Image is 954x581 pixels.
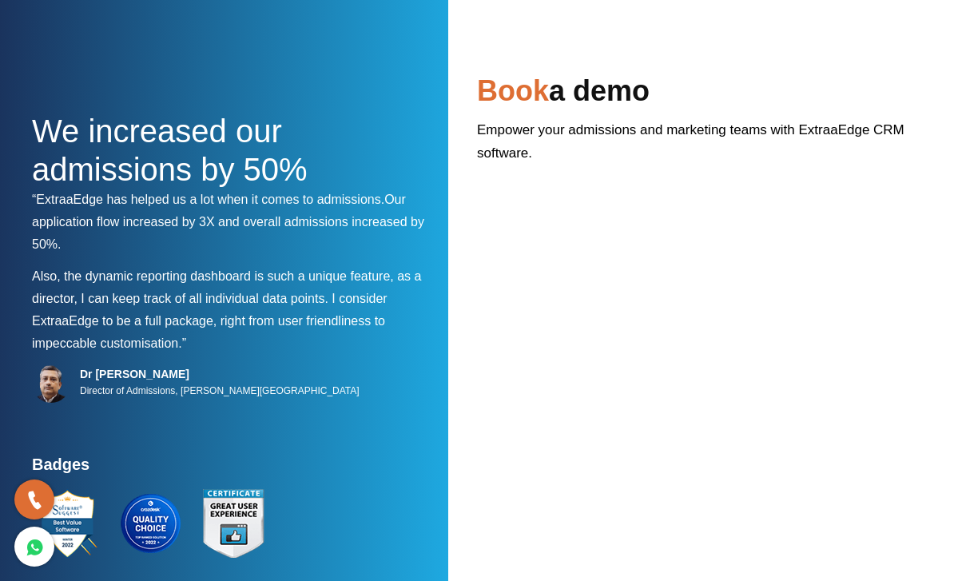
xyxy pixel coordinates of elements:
[477,118,922,177] p: Empower your admissions and marketing teams with ExtraaEdge CRM software.
[32,269,421,305] span: Also, the dynamic reporting dashboard is such a unique feature, as a director, I can keep track o...
[32,292,388,350] span: I consider ExtraaEdge to be a full package, right from user friendliness to impeccable customisat...
[80,381,360,400] p: Director of Admissions, [PERSON_NAME][GEOGRAPHIC_DATA]
[80,367,360,381] h5: Dr [PERSON_NAME]
[477,72,922,118] h2: a demo
[477,74,549,107] span: Book
[32,113,308,187] span: We increased our admissions by 50%
[32,193,424,251] span: Our application flow increased by 3X and overall admissions increased by 50%.
[32,455,427,484] h4: Badges
[32,193,384,206] span: “ExtraaEdge has helped us a lot when it comes to admissions.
